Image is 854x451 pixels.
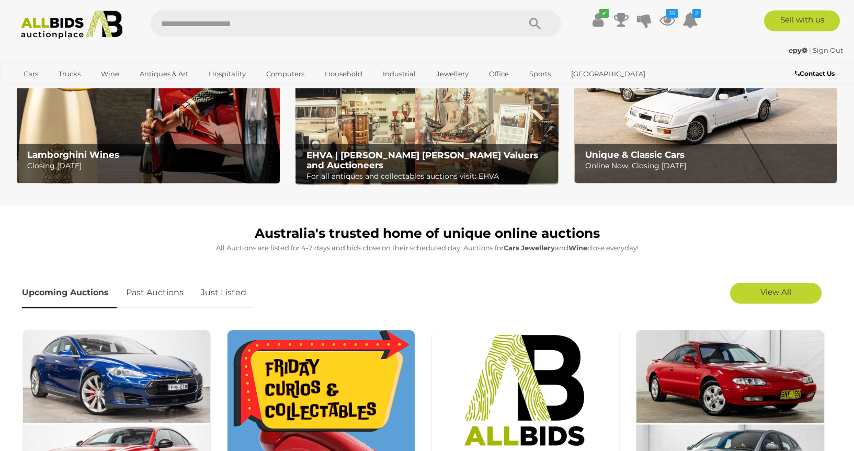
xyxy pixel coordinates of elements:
[295,79,559,185] img: EHVA | Evans Hastings Valuers and Auctioneers
[27,159,274,172] p: Closing [DATE]
[295,79,559,185] a: EHVA | Evans Hastings Valuers and Auctioneers EHVA | [PERSON_NAME] [PERSON_NAME] Valuers and Auct...
[522,65,557,83] a: Sports
[509,10,561,37] button: Search
[813,46,843,54] a: Sign Out
[306,150,538,170] b: EHVA | [PERSON_NAME] [PERSON_NAME] Valuers and Auctioneers
[429,65,475,83] a: Jewellery
[306,170,553,183] p: For all antiques and collectables auctions visit: EHVA
[692,9,701,18] i: 2
[795,70,835,77] b: Contact Us
[376,65,423,83] a: Industrial
[521,244,555,252] strong: Jewellery
[789,46,807,54] strong: epy
[659,10,675,29] a: 35
[730,283,822,304] a: View All
[202,65,253,83] a: Hospitality
[17,65,45,83] a: Cars
[318,65,369,83] a: Household
[809,46,811,54] span: |
[682,10,698,29] a: 2
[568,244,587,252] strong: Wine
[193,277,254,308] a: Just Listed
[599,9,609,18] i: ✔
[482,65,516,83] a: Office
[789,46,809,54] a: epy
[259,65,311,83] a: Computers
[590,10,606,29] a: ✔
[27,149,119,160] b: Lamborghini Wines
[15,10,129,39] img: Allbids.com.au
[94,65,126,83] a: Wine
[118,277,191,308] a: Past Auctions
[666,9,678,18] i: 35
[52,65,87,83] a: Trucks
[564,65,652,83] a: [GEOGRAPHIC_DATA]
[764,10,840,31] a: Sell with us
[22,277,117,308] a: Upcoming Auctions
[504,244,519,252] strong: Cars
[133,65,195,83] a: Antiques & Art
[760,287,791,297] span: View All
[22,226,833,241] h1: Australia's trusted home of unique online auctions
[22,242,833,254] p: All Auctions are listed for 4-7 days and bids close on their scheduled day. Auctions for , and cl...
[585,149,685,160] b: Unique & Classic Cars
[795,68,837,79] a: Contact Us
[585,159,832,172] p: Online Now, Closing [DATE]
